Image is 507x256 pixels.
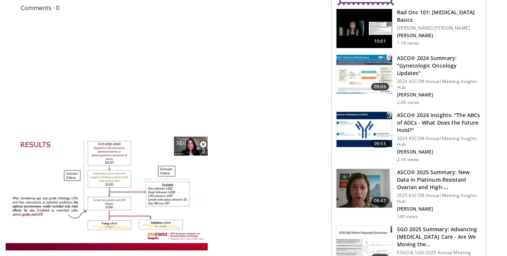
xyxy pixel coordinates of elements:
[336,9,481,48] a: 10:01 Rad Onc 101: [MEDICAL_DATA] Basics [PERSON_NAME] [PERSON_NAME] [PERSON_NAME] 1.1K views
[371,197,389,205] span: 06:47
[336,9,392,48] img: aee802ce-c4cb-403d-b093-d98594b3404c.150x105_q85_crop-smart_upscale.jpg
[371,38,389,45] span: 10:01
[21,3,326,13] span: Comments 0
[336,54,481,105] a: 09:06 ASCO® 2024 Summary: "Gynecologic Oncology Updates" 2024 ASCO® Annual Meeting Insights Hub [...
[336,169,481,220] a: 06:47 ASCO® 2025 Summary: New Data in Platinum-Resistant Ovarian and High-… 2025 ASCO® Annual Mee...
[397,157,419,163] p: 2.1K views
[397,149,481,155] p: [PERSON_NAME]
[371,140,389,148] span: 09:55
[397,92,481,98] p: [PERSON_NAME]
[397,78,481,90] p: 2024 ASCO® Annual Meeting Insights Hub
[397,136,481,148] p: 2024 ASCO® Annual Meeting Insights Hub
[336,112,392,151] img: a8e6a9a6-35f0-4f97-8db3-9dbd4fc7482f.150x105_q85_crop-smart_upscale.jpg
[371,83,389,90] span: 09:06
[397,193,481,205] p: 2025 ASCO® Annual Meeting Insights Hub
[397,25,481,31] p: [PERSON_NAME] [PERSON_NAME]
[397,169,481,191] h3: ASCO® 2025 Summary: New Data in Platinum-Resistant Ovarian and High-…
[336,169,392,208] img: 763d448f-9109-4377-b013-faa7c6661c4e.150x105_q85_crop-smart_upscale.jpg
[397,206,481,212] p: [PERSON_NAME]
[336,55,392,94] img: 3a1c4fd4-540d-41f9-8d2d-c21ff835b74c.150x105_q85_crop-smart_upscale.jpg
[397,40,419,46] p: 1.1K views
[5,137,208,251] video-js: Video Player
[336,111,481,163] a: 09:55 ASCO® 2024 Insights: "The ABCs of ADCs - What Does the Future Hold?" 2024 ASCO® Annual Meet...
[397,226,481,248] h3: SGO 2025 Summary: Advancing [MEDICAL_DATA] Care - Are We Moving the…
[397,111,481,134] h3: ASCO® 2024 Insights: "The ABCs of ADCs - What Does the Future Hold?"
[397,33,481,39] p: [PERSON_NAME]
[397,214,418,220] p: 140 views
[397,54,481,77] h3: ASCO® 2024 Summary: "Gynecologic Oncology Updates"
[196,137,211,152] button: Close
[397,9,481,24] h3: Rad Onc 101: [MEDICAL_DATA] Basics
[397,99,419,105] p: 2.6K views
